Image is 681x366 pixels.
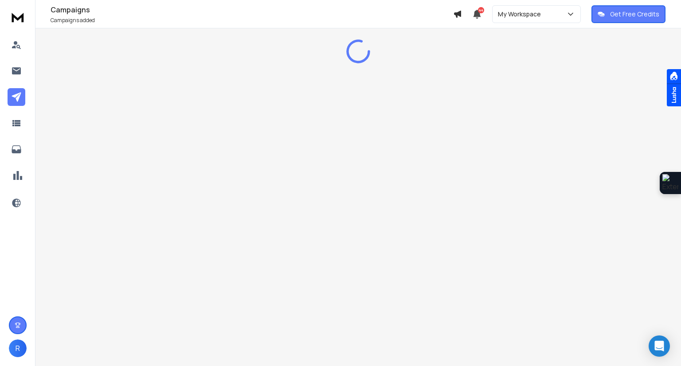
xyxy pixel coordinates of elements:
[9,339,27,357] button: R
[662,174,678,192] img: Extension Icon
[610,10,659,19] p: Get Free Credits
[498,10,544,19] p: My Workspace
[591,5,665,23] button: Get Free Credits
[51,17,453,24] p: Campaigns added
[51,4,453,15] h1: Campaigns
[9,9,27,25] img: logo
[649,335,670,357] div: Open Intercom Messenger
[478,7,484,13] span: 44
